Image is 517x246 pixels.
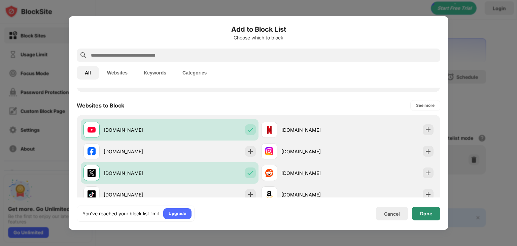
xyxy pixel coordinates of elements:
button: Keywords [136,66,174,80]
div: [DOMAIN_NAME] [281,148,347,155]
div: Choose which to block [77,35,440,40]
img: favicons [88,147,96,155]
button: Websites [99,66,136,80]
img: favicons [265,190,273,198]
div: [DOMAIN_NAME] [104,170,170,177]
div: Upgrade [169,210,186,217]
div: Websites to Block [77,102,124,109]
button: All [77,66,99,80]
button: Categories [174,66,215,80]
img: search.svg [79,51,88,59]
img: favicons [265,126,273,134]
div: [DOMAIN_NAME] [281,126,347,133]
img: favicons [88,126,96,134]
div: [DOMAIN_NAME] [281,191,347,198]
div: [DOMAIN_NAME] [104,191,170,198]
img: favicons [265,169,273,177]
div: Done [420,211,432,216]
div: [DOMAIN_NAME] [104,126,170,133]
div: [DOMAIN_NAME] [104,148,170,155]
h6: Add to Block List [77,24,440,34]
div: [DOMAIN_NAME] [281,170,347,177]
div: See more [416,102,435,109]
img: favicons [88,169,96,177]
img: favicons [265,147,273,155]
div: Cancel [384,211,400,217]
img: favicons [88,190,96,198]
div: You’ve reached your block list limit [82,210,159,217]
